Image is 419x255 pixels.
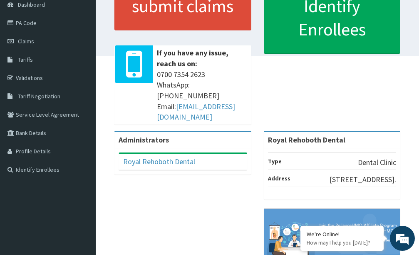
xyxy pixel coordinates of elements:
div: We're Online! [307,230,377,238]
p: How may I help you today? [307,239,377,246]
p: [STREET_ADDRESS]. [330,174,396,185]
span: Tariffs [18,56,33,63]
a: [EMAIL_ADDRESS][DOMAIN_NAME] [157,102,235,122]
b: Address [268,175,290,182]
strong: Royal Rehoboth Dental [268,135,345,145]
span: Tariff Negotiation [18,92,60,100]
b: Administrators [119,135,169,145]
span: Claims [18,37,34,45]
span: Dashboard [18,1,45,8]
p: Dental Clinic [358,157,396,168]
a: Royal Rehoboth Dental [123,157,195,166]
span: 0700 7354 2623 WhatsApp: [PHONE_NUMBER] Email: [157,69,247,123]
b: If you have any issue, reach us on: [157,48,228,68]
b: Type [268,157,282,165]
